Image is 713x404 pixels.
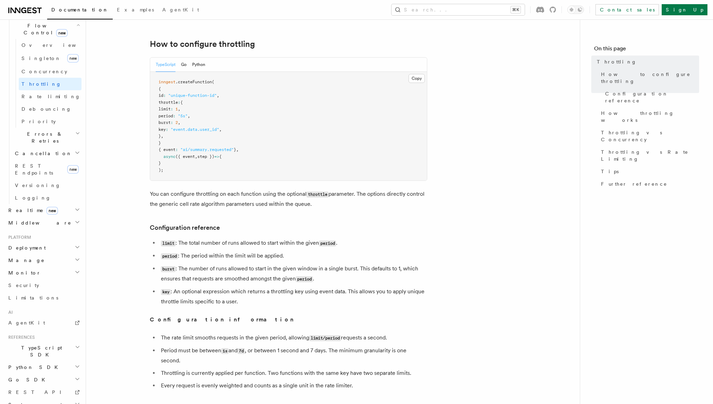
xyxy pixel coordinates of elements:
[161,241,175,246] code: limit
[601,71,699,85] span: How to configure throttling
[6,317,81,329] a: AgentKit
[161,289,171,295] code: key
[22,106,71,112] span: Debouncing
[6,257,45,264] span: Manage
[150,189,427,209] p: You can configure throttling on each function using the optional parameter. The options directly ...
[6,335,35,340] span: References
[47,2,113,19] a: Documentation
[19,103,81,115] a: Debouncing
[602,87,699,107] a: Configuration reference
[511,6,521,13] kbd: ⌘K
[219,154,222,159] span: {
[19,51,81,65] a: Singletonnew
[567,6,584,14] button: Toggle dark mode
[22,56,61,61] span: Singleton
[158,113,173,118] span: period
[168,93,217,98] span: "unique-function-id"
[594,56,699,68] a: Throttling
[159,333,427,343] li: The rate limit smooths requests in the given period, allowing requests a second.
[178,100,180,105] span: :
[6,292,81,304] a: Limitations
[601,110,699,124] span: How throttling works
[601,149,699,162] span: Throttling vs Rate Limiting
[150,223,220,233] a: Configuration reference
[171,127,219,132] span: "event.data.user_id"
[309,335,341,341] code: limit/period
[6,207,58,214] span: Realtime
[117,7,154,12] span: Examples
[158,134,161,138] span: }
[234,147,236,152] span: }
[8,295,58,301] span: Limitations
[161,134,163,138] span: ,
[178,113,188,118] span: "5s"
[188,113,190,118] span: ,
[158,120,171,125] span: burst
[158,2,203,19] a: AgentKit
[158,141,161,145] span: }
[171,107,173,111] span: :
[175,147,178,152] span: :
[158,127,166,132] span: key
[67,165,79,174] span: new
[6,235,31,240] span: Platform
[178,107,180,111] span: ,
[180,100,183,105] span: {
[159,287,427,306] li: : An optional expression which returns a throttling key using event data. This allows you to appl...
[159,264,427,284] li: : The number of runs allowed to start in the given window in a single burst. This defaults to 1, ...
[178,120,180,125] span: ,
[113,2,158,19] a: Examples
[6,267,81,279] button: Monitor
[221,348,229,354] code: 1s
[598,107,699,126] a: How throttling works
[171,120,173,125] span: :
[214,154,219,159] span: =>
[8,389,67,395] span: REST API
[22,94,80,99] span: Rate limiting
[161,253,178,259] code: period
[159,251,427,261] li: : The period within the limit will be applied.
[6,373,81,386] button: Go SDK
[12,128,81,147] button: Errors & Retries
[15,163,53,176] span: REST Endpoints
[392,4,525,15] button: Search...⌘K
[22,119,56,124] span: Priority
[8,320,45,326] span: AgentKit
[12,22,76,36] span: Flow Control
[12,192,81,204] a: Logging
[598,146,699,165] a: Throttling vs Rate Limiting
[19,39,81,51] a: Overview
[12,131,75,144] span: Errors & Retries
[158,86,161,91] span: {
[22,69,67,74] span: Concurrency
[307,192,328,197] code: throttle
[56,29,68,37] span: new
[195,154,197,159] span: ,
[150,39,255,49] a: How to configure throttling
[19,115,81,128] a: Priority
[6,386,81,398] a: REST API
[163,154,175,159] span: async
[19,65,81,78] a: Concurrency
[6,364,62,371] span: Python SDK
[6,204,81,217] button: Realtimenew
[6,244,46,251] span: Deployment
[158,147,175,152] span: { event
[597,58,637,65] span: Throttling
[598,165,699,178] a: Tips
[6,344,75,358] span: TypeScript SDK
[19,90,81,103] a: Rate limiting
[22,42,93,48] span: Overview
[605,90,699,104] span: Configuration reference
[12,160,81,179] a: REST Endpointsnew
[12,150,72,157] span: Cancellation
[6,361,81,373] button: Python SDK
[219,127,222,132] span: ,
[46,207,58,214] span: new
[6,376,49,383] span: Go SDK
[159,381,427,390] li: Every request is evenly weighted and counts as a single unit in the rate limiter.
[12,19,81,39] button: Flow Controlnew
[594,44,699,56] h4: On this page
[409,74,425,83] button: Copy
[595,4,659,15] a: Contact sales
